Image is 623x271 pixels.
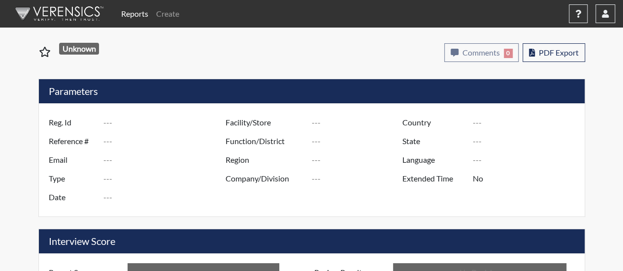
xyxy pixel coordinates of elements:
[395,113,473,132] label: Country
[473,132,582,151] input: ---
[473,169,582,188] input: ---
[39,79,585,103] h5: Parameters
[395,169,473,188] label: Extended Time
[523,43,585,62] button: PDF Export
[152,4,183,24] a: Create
[395,132,473,151] label: State
[218,169,312,188] label: Company/Division
[103,169,228,188] input: ---
[117,4,152,24] a: Reports
[311,132,405,151] input: ---
[473,151,582,169] input: ---
[103,113,228,132] input: ---
[504,49,512,58] span: 0
[311,113,405,132] input: ---
[311,151,405,169] input: ---
[395,151,473,169] label: Language
[41,132,103,151] label: Reference #
[103,132,228,151] input: ---
[444,43,519,62] button: Comments0
[462,48,500,57] span: Comments
[41,169,103,188] label: Type
[311,169,405,188] input: ---
[218,132,312,151] label: Function/District
[59,43,99,55] span: Unknown
[103,151,228,169] input: ---
[41,188,103,207] label: Date
[39,229,585,253] h5: Interview Score
[41,151,103,169] label: Email
[539,48,579,57] span: PDF Export
[473,113,582,132] input: ---
[103,188,228,207] input: ---
[218,151,312,169] label: Region
[218,113,312,132] label: Facility/Store
[41,113,103,132] label: Reg. Id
